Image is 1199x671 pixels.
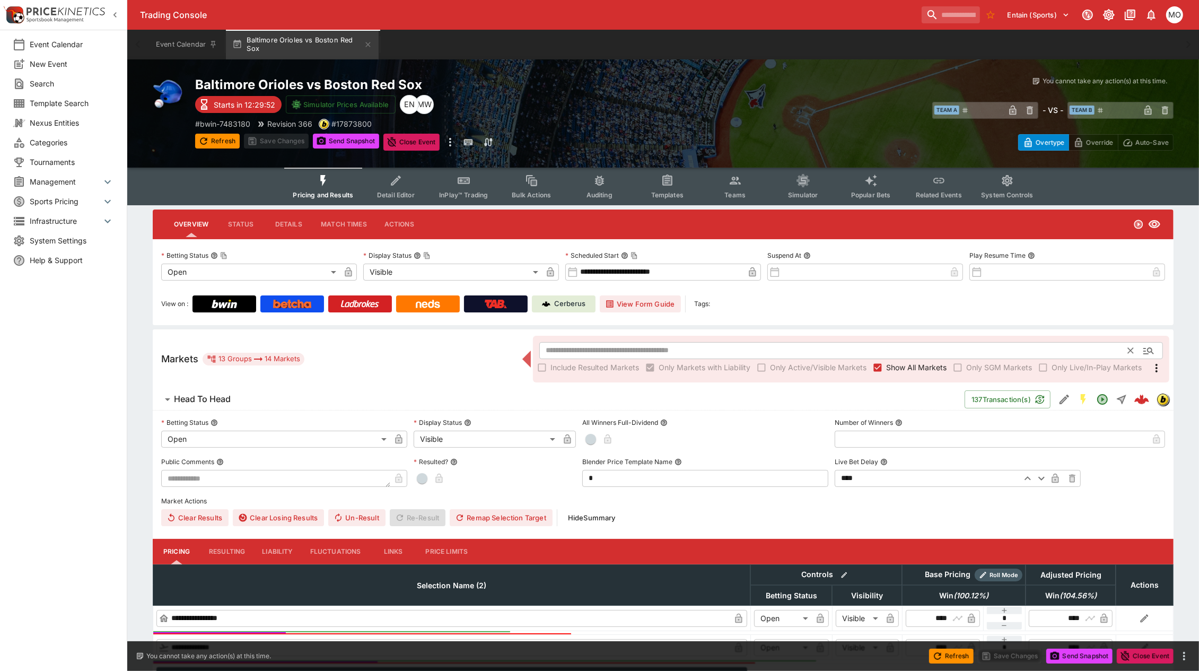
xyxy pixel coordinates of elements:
button: Un-Result [328,509,385,526]
span: Detail Editor [377,191,415,199]
span: Only SGM Markets [966,362,1032,373]
button: Auto-Save [1118,134,1174,151]
span: Search [30,78,114,89]
span: System Controls [981,191,1033,199]
label: View on : [161,295,188,312]
button: Pricing [153,539,200,564]
p: Copy To Clipboard [331,118,372,129]
div: Eamon Nunn [400,95,419,114]
div: Michael Wilczynski [415,95,434,114]
span: Include Resulted Markets [550,362,639,373]
span: Selection Name (2) [405,579,498,592]
button: Price Limits [417,539,477,564]
button: Links [370,539,417,564]
p: You cannot take any action(s) at this time. [1043,76,1167,86]
span: Teams [724,191,746,199]
button: Close Event [383,134,440,151]
p: Betting Status [161,418,208,427]
button: Live Bet Delay [880,458,888,466]
span: Management [30,176,101,187]
button: Open [1139,341,1158,360]
label: Tags: [694,295,710,312]
th: Actions [1116,564,1173,605]
div: 13 Groups 14 Markets [207,353,300,365]
button: Resulting [200,539,253,564]
span: System Settings [30,235,114,246]
em: ( 104.56 %) [1060,589,1097,602]
button: 137Transaction(s) [965,390,1051,408]
p: Blender Price Template Name [582,457,672,466]
h6: - VS - [1043,104,1063,116]
div: Open [161,431,390,448]
div: bwin [319,119,329,129]
button: Straight [1112,390,1131,409]
button: Select Tenant [1001,6,1076,23]
img: PriceKinetics [27,7,105,15]
button: Copy To Clipboard [423,252,431,259]
span: Re-Result [390,509,445,526]
span: Event Calendar [30,39,114,50]
button: Clear Losing Results [233,509,324,526]
div: Start From [1018,134,1174,151]
span: Team B [1070,106,1095,115]
img: logo-cerberus--red.svg [1134,392,1149,407]
span: Only Markets with Liability [659,362,750,373]
button: Blender Price Template Name [675,458,682,466]
div: Visible [414,431,558,448]
span: Only Live/In-Play Markets [1052,362,1142,373]
p: Suspend At [767,251,801,260]
p: Display Status [363,251,412,260]
div: Event type filters [284,168,1042,205]
button: Remap Selection Target [450,509,553,526]
span: Infrastructure [30,215,101,226]
span: Auditing [587,191,612,199]
button: Baltimore Orioles vs Boston Red Sox [226,30,379,59]
h5: Markets [161,353,198,365]
p: Play Resume Time [969,251,1026,260]
div: Open [754,639,812,656]
button: Edit Detail [1055,390,1074,409]
div: Trading Console [140,10,917,21]
span: Help & Support [30,255,114,266]
span: Categories [30,137,114,148]
div: Open [754,610,812,627]
em: ( 100.12 %) [953,589,988,602]
button: Details [265,212,312,237]
h2: Copy To Clipboard [195,76,685,93]
img: Betcha [273,300,311,308]
img: Sportsbook Management [27,18,84,22]
span: Betting Status [754,589,829,602]
button: Toggle light/dark mode [1099,5,1118,24]
label: Market Actions [161,493,1165,509]
button: Number of Winners [895,419,903,426]
button: more [444,134,457,151]
div: Base Pricing [921,568,975,581]
p: Live Bet Delay [835,457,878,466]
p: Overtype [1036,137,1064,148]
span: Only Active/Visible Markets [770,362,867,373]
p: Number of Winners [835,418,893,427]
span: Team A [934,106,959,115]
img: PriceKinetics Logo [3,4,24,25]
img: Neds [416,300,440,308]
button: Notifications [1142,5,1161,24]
button: SGM Enabled [1074,390,1093,409]
button: Copy To Clipboard [220,252,227,259]
svg: Visible [1148,218,1161,231]
button: Match Times [312,212,375,237]
button: Resulted? [450,458,458,466]
button: Send Snapshot [1046,649,1113,664]
button: No Bookmarks [982,6,999,23]
span: Pricing and Results [293,191,353,199]
button: Mark O'Loughlan [1163,3,1186,27]
button: Betting StatusCopy To Clipboard [211,252,218,259]
button: Clear [1122,342,1139,359]
p: Cerberus [555,299,586,309]
span: New Event [30,58,114,69]
h6: Head To Head [174,394,231,405]
p: Scheduled Start [565,251,619,260]
img: bwin [1157,394,1169,405]
button: Overtype [1018,134,1069,151]
span: Sports Pricing [30,196,101,207]
span: Show All Markets [886,362,947,373]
